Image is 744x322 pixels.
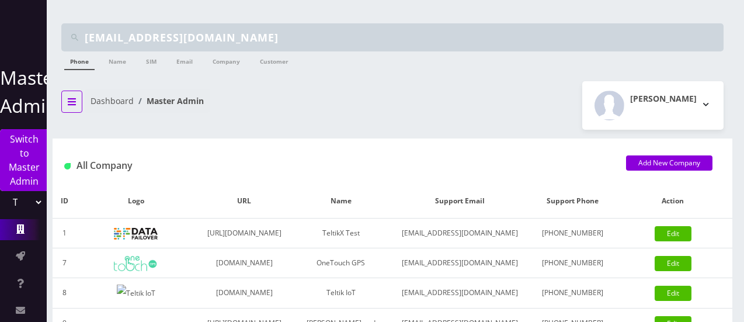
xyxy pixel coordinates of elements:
[53,278,77,309] td: 8
[117,285,155,302] img: Teltik IoT
[196,278,293,309] td: [DOMAIN_NAME]
[103,51,132,69] a: Name
[53,248,77,278] td: 7
[531,248,613,278] td: [PHONE_NUMBER]
[389,219,532,248] td: [EMAIL_ADDRESS][DOMAIN_NAME]
[140,51,162,69] a: SIM
[293,248,389,278] td: OneTouch GPS
[61,89,384,122] nav: breadcrumb
[293,184,389,219] th: Name
[293,278,389,309] td: Teltik IoT
[655,286,691,301] a: Edit
[389,184,532,219] th: Support Email
[655,226,691,241] a: Edit
[531,278,613,309] td: [PHONE_NUMBER]
[91,95,134,106] a: Dashboard
[77,184,196,219] th: Logo
[655,256,691,271] a: Edit
[114,256,158,271] img: OneTouch GPS
[114,228,158,240] img: TeltikX Test
[134,95,204,107] li: Master Admin
[207,51,246,69] a: Company
[53,184,77,219] th: ID
[64,160,609,171] h1: All Company
[254,51,294,69] a: Customer
[389,248,532,278] td: [EMAIL_ADDRESS][DOMAIN_NAME]
[389,278,532,309] td: [EMAIL_ADDRESS][DOMAIN_NAME]
[64,51,95,70] a: Phone
[64,163,71,169] img: All Company
[626,155,712,171] a: Add New Company
[196,184,293,219] th: URL
[53,219,77,248] td: 1
[613,184,732,219] th: Action
[630,94,697,104] h2: [PERSON_NAME]
[196,248,293,278] td: [DOMAIN_NAME]
[196,219,293,248] td: [URL][DOMAIN_NAME]
[293,219,389,248] td: TeltikX Test
[531,219,613,248] td: [PHONE_NUMBER]
[582,81,724,130] button: [PERSON_NAME]
[171,51,199,69] a: Email
[85,26,721,49] input: Search Teltik
[531,184,613,219] th: Support Phone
